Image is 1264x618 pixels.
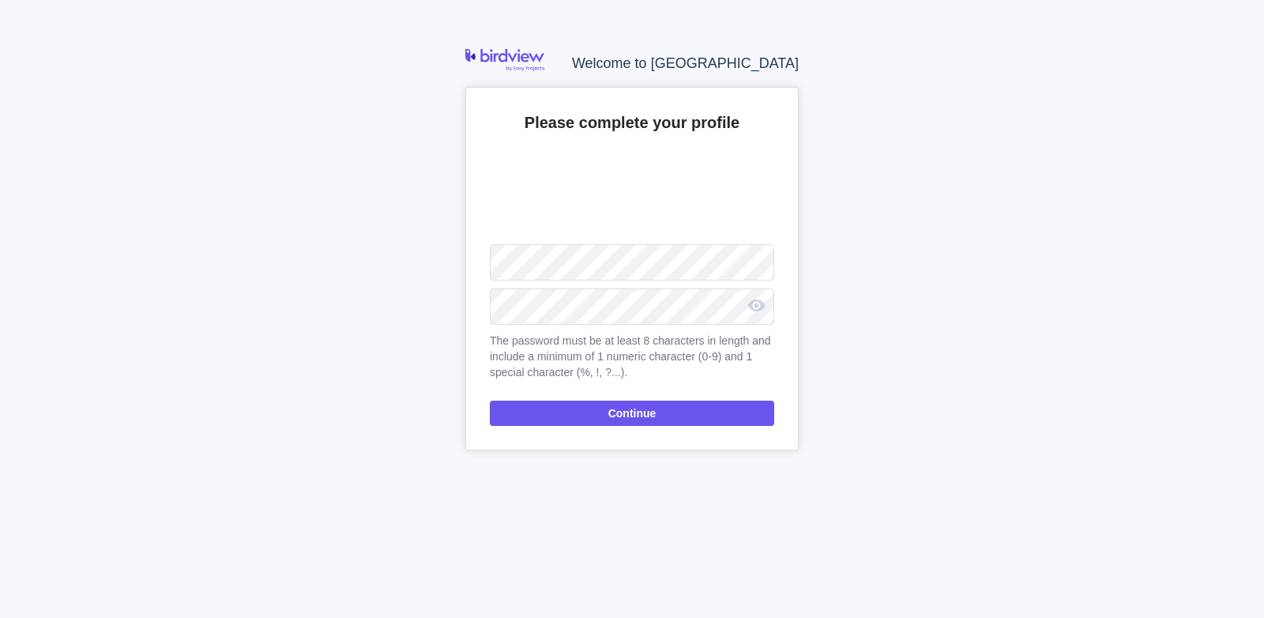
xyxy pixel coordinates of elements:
[465,49,544,71] img: logo
[572,55,799,71] span: Welcome to [GEOGRAPHIC_DATA]
[490,111,774,134] h2: Please complete your profile
[608,404,656,423] span: Continue
[490,333,774,380] span: The password must be at least 8 characters in length and include a minimum of 1 numeric character...
[490,401,774,426] span: Continue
